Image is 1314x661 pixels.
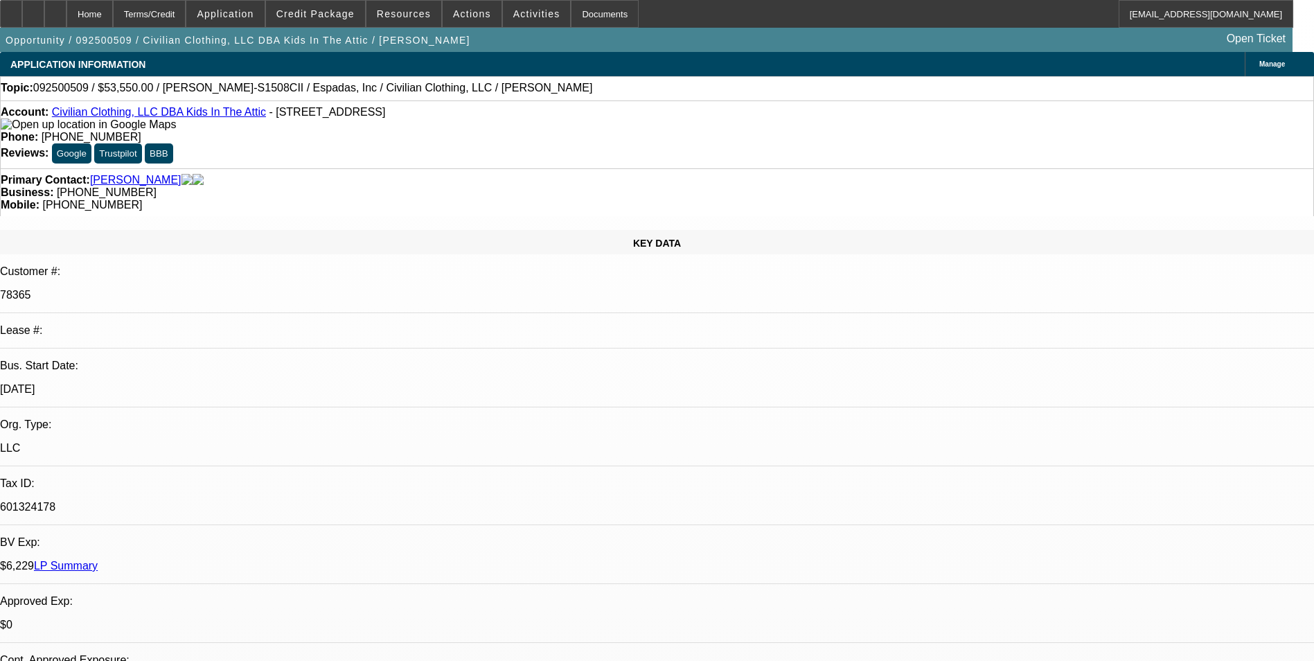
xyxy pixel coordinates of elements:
button: Trustpilot [94,143,141,164]
button: Activities [503,1,571,27]
button: BBB [145,143,173,164]
button: Application [186,1,264,27]
a: Civilian Clothing, LLC DBA Kids In The Attic [52,106,266,118]
button: Resources [366,1,441,27]
span: 092500509 / $53,550.00 / [PERSON_NAME]-S1508CII / Espadas, Inc / Civilian Clothing, LLC / [PERSON... [33,82,593,94]
strong: Phone: [1,131,38,143]
span: [PHONE_NUMBER] [57,186,157,198]
span: Opportunity / 092500509 / Civilian Clothing, LLC DBA Kids In The Attic / [PERSON_NAME] [6,35,470,46]
span: [PHONE_NUMBER] [42,131,141,143]
strong: Primary Contact: [1,174,90,186]
img: Open up location in Google Maps [1,118,176,131]
span: Resources [377,8,431,19]
span: Actions [453,8,491,19]
span: APPLICATION INFORMATION [10,59,145,70]
span: Application [197,8,254,19]
a: Open Ticket [1221,27,1291,51]
a: [PERSON_NAME] [90,174,181,186]
span: [PHONE_NUMBER] [42,199,142,211]
button: Google [52,143,91,164]
img: linkedin-icon.png [193,174,204,186]
span: - [STREET_ADDRESS] [269,106,385,118]
span: Manage [1259,60,1285,68]
button: Credit Package [266,1,365,27]
span: Credit Package [276,8,355,19]
strong: Reviews: [1,147,48,159]
strong: Mobile: [1,199,39,211]
img: facebook-icon.png [181,174,193,186]
button: Actions [443,1,501,27]
span: KEY DATA [633,238,681,249]
a: LP Summary [34,560,98,572]
span: Activities [513,8,560,19]
strong: Topic: [1,82,33,94]
strong: Business: [1,186,53,198]
a: View Google Maps [1,118,176,130]
strong: Account: [1,106,48,118]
